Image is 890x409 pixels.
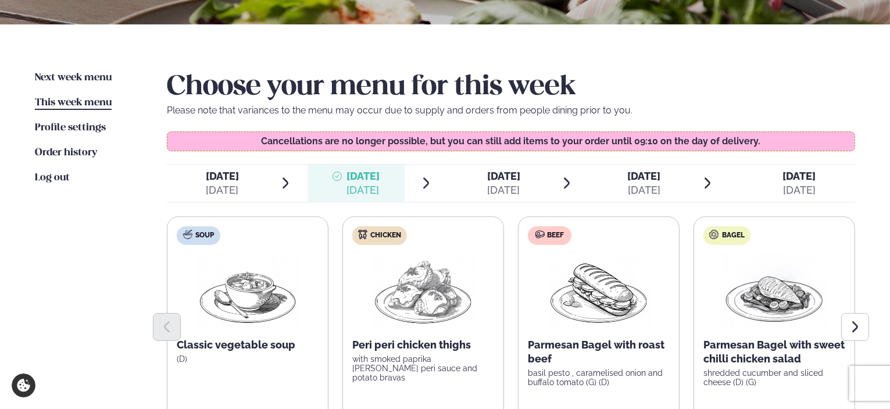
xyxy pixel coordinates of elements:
a: Order history [35,146,97,160]
span: [DATE] [346,169,380,183]
a: Log out [35,171,70,185]
span: [DATE] [628,170,661,182]
div: [DATE] [206,183,239,197]
p: Parmesan Bagel with roast beef [528,338,670,366]
p: Parmesan Bagel with sweet chilli chicken salad [703,338,845,366]
img: bagle-new-16px.svg [709,230,719,239]
span: Profile settings [35,123,106,133]
span: [DATE] [206,170,239,182]
span: [DATE] [487,170,520,182]
img: Chicken-breast.png [723,254,825,329]
span: This week menu [35,98,112,108]
a: Cookie settings [12,374,35,397]
p: Classic vegetable soup [177,338,319,352]
span: Chicken [370,231,401,240]
p: Please note that variances to the menu may occur due to supply and orders from people dining prio... [167,104,855,118]
p: with smoked paprika [PERSON_NAME] peri sauce and potato bravas [352,354,494,382]
img: Chicken-thighs.png [372,254,474,329]
span: Bagel [722,231,745,240]
img: Soup.png [196,254,299,329]
span: Order history [35,148,97,158]
a: Next week menu [35,71,112,85]
p: basil pesto , caramelised onion and buffalo tomato (G) (D) [528,368,670,387]
a: Profile settings [35,121,106,135]
img: Panini.png [548,254,650,329]
span: Soup [195,231,214,240]
div: [DATE] [782,183,816,197]
div: [DATE] [487,183,520,197]
p: Cancellations are no longer possible, but you can still add items to your order until 09:10 on th... [179,137,843,146]
div: [DATE] [628,183,661,197]
button: Next slide [841,313,869,341]
button: Previous slide [153,313,181,341]
div: [DATE] [346,183,380,197]
img: chicken.svg [358,230,367,239]
a: This week menu [35,96,112,110]
p: (D) [177,354,319,364]
span: Beef [548,231,564,240]
img: beef.svg [535,230,545,239]
p: Peri peri chicken thighs [352,338,494,352]
img: soup.svg [183,230,192,239]
span: [DATE] [782,170,816,182]
span: Log out [35,173,70,183]
p: shredded cucumber and sliced cheese (D) (G) [703,368,845,387]
h2: Choose your menu for this week [167,71,855,104]
span: Next week menu [35,73,112,83]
